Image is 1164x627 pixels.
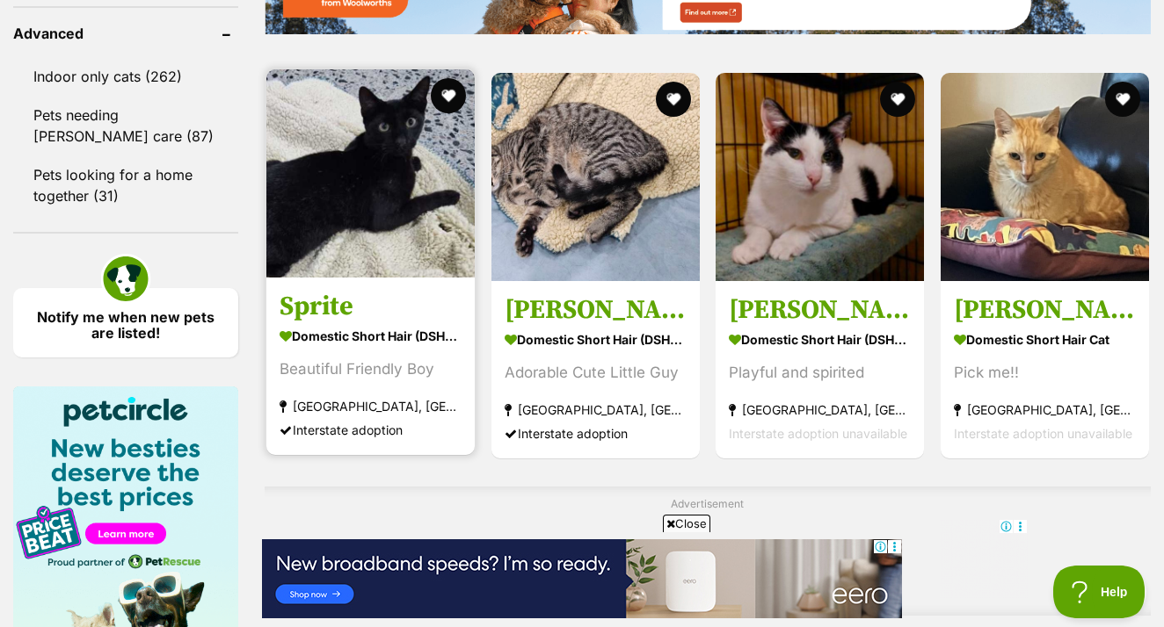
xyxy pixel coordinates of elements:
strong: Domestic Short Hair Cat [954,327,1136,352]
h3: [PERSON_NAME] [729,293,911,327]
a: [PERSON_NAME] Domestic Short Hair (DSH) Cat Playful and spirited [GEOGRAPHIC_DATA], [GEOGRAPHIC_D... [716,280,924,458]
iframe: Advertisement [388,519,1028,598]
strong: Domestic Short Hair (DSH) Cat [280,323,462,349]
div: Pick me!! [954,361,1136,385]
header: Advanced [13,25,238,41]
img: Sprite - Domestic Short Hair (DSH) Cat [266,69,475,277]
img: Benton - Domestic Short Hair (DSH) Cat [491,73,700,281]
span: Interstate adoption unavailable [729,426,907,441]
span: Close [663,515,710,532]
a: Indoor only cats (262) [13,58,238,95]
h3: [PERSON_NAME] [954,293,1136,327]
div: Beautiful Friendly Boy [280,357,462,381]
strong: [GEOGRAPHIC_DATA], [GEOGRAPHIC_DATA] [280,394,462,418]
span: Interstate adoption unavailable [954,426,1132,441]
a: [PERSON_NAME] Domestic Short Hair (DSH) Cat Adorable Cute Little Guy [GEOGRAPHIC_DATA], [GEOGRAPH... [491,280,700,458]
a: Sprite Domestic Short Hair (DSH) Cat Beautiful Friendly Boy [GEOGRAPHIC_DATA], [GEOGRAPHIC_DATA] ... [266,277,475,455]
strong: [GEOGRAPHIC_DATA], [GEOGRAPHIC_DATA] [729,398,911,422]
iframe: Advertisement [262,539,902,618]
div: Advertisement [265,486,1151,616]
div: Interstate adoption [280,418,462,442]
strong: Domestic Short Hair (DSH) Cat [505,327,687,352]
button: favourite [431,78,466,113]
iframe: Help Scout Beacon - Open [1053,566,1146,618]
h3: Sprite [280,290,462,323]
button: favourite [1105,82,1140,117]
strong: Domestic Short Hair (DSH) Cat [729,327,911,352]
div: Playful and spirited [729,361,911,385]
a: [PERSON_NAME] Domestic Short Hair Cat Pick me!! [GEOGRAPHIC_DATA], [GEOGRAPHIC_DATA] Interstate a... [941,280,1149,458]
strong: [GEOGRAPHIC_DATA], [GEOGRAPHIC_DATA] [505,398,687,422]
a: Pets needing [PERSON_NAME] care (87) [13,97,238,155]
img: Leclerc - Domestic Short Hair (DSH) Cat [716,73,924,281]
img: Aslan - Domestic Short Hair Cat [941,73,1149,281]
a: Notify me when new pets are listed! [13,288,238,357]
button: favourite [655,82,690,117]
a: Pets looking for a home together (31) [13,156,238,214]
div: Adorable Cute Little Guy [505,361,687,385]
h3: [PERSON_NAME] [505,293,687,327]
div: Interstate adoption [505,422,687,445]
button: favourite [880,82,915,117]
strong: [GEOGRAPHIC_DATA], [GEOGRAPHIC_DATA] [954,398,1136,422]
